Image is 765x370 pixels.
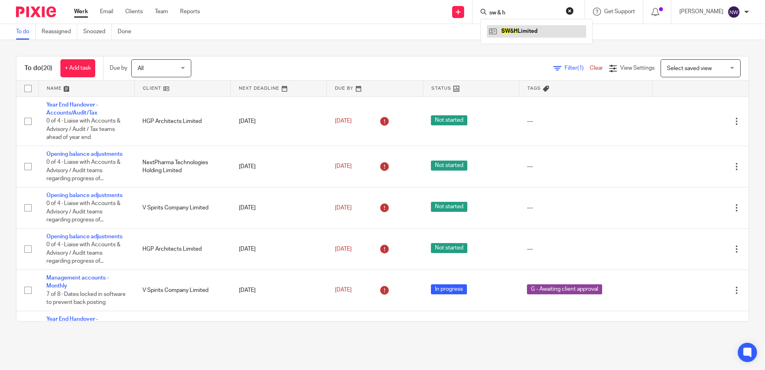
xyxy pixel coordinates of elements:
[134,146,230,187] td: NextPharma Technologies Holding Limited
[134,97,230,146] td: HGP Architects Limited
[335,118,352,124] span: [DATE]
[46,316,98,330] a: Year End Handover - Accounts/Audit/Tax
[74,8,88,16] a: Work
[46,201,120,223] span: 0 of 4 · Liaise with Accounts & Advisory / Audit teams regarding progress of...
[679,8,723,16] p: [PERSON_NAME]
[431,243,467,253] span: Not started
[41,65,52,71] span: (20)
[335,205,352,211] span: [DATE]
[431,161,467,171] span: Not started
[46,118,120,140] span: 0 of 4 · Liaise with Accounts & Advisory / Audit / Tax teams ahead of year end
[590,65,603,71] a: Clear
[431,202,467,212] span: Not started
[231,270,327,311] td: [DATE]
[527,117,644,125] div: ---
[16,24,36,40] a: To do
[46,193,122,198] a: Opening balance adjustments
[620,65,655,71] span: View Settings
[231,187,327,228] td: [DATE]
[46,234,122,239] a: Opening balance adjustments
[231,146,327,187] td: [DATE]
[46,242,120,264] span: 0 of 4 · Liaise with Accounts & Advisory / Audit teams regarding progress of...
[134,228,230,269] td: HGP Architects Limited
[667,66,712,71] span: Select saved view
[118,24,137,40] a: Done
[335,288,352,293] span: [DATE]
[180,8,200,16] a: Reports
[577,65,584,71] span: (1)
[110,64,127,72] p: Due by
[83,24,112,40] a: Snoozed
[42,24,77,40] a: Reassigned
[527,284,602,294] span: G - Awaiting client approval
[527,245,644,253] div: ---
[527,163,644,171] div: ---
[134,187,230,228] td: V Spirits Company Limited
[566,7,574,15] button: Clear
[46,102,98,116] a: Year End Handover - Accounts/Audit/Tax
[138,66,144,71] span: All
[431,115,467,125] span: Not started
[155,8,168,16] a: Team
[727,6,740,18] img: svg%3E
[335,246,352,252] span: [DATE]
[335,164,352,169] span: [DATE]
[527,204,644,212] div: ---
[489,10,561,17] input: Search
[527,86,541,90] span: Tags
[46,292,126,306] span: 7 of 8 · Dates locked in software to prevent back posting
[604,9,635,14] span: Get Support
[24,64,52,72] h1: To do
[46,275,109,289] a: Management accounts - Monthly
[134,311,230,360] td: GUIDED ULTRASONICS LIMITED
[46,159,120,181] span: 0 of 4 · Liaise with Accounts & Advisory / Audit teams regarding progress of...
[125,8,143,16] a: Clients
[231,311,327,360] td: [DATE]
[100,8,113,16] a: Email
[565,65,590,71] span: Filter
[231,97,327,146] td: [DATE]
[46,151,122,157] a: Opening balance adjustments
[16,6,56,17] img: Pixie
[60,59,95,77] a: + Add task
[231,228,327,269] td: [DATE]
[134,270,230,311] td: V Spirits Company Limited
[431,284,467,294] span: In progress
